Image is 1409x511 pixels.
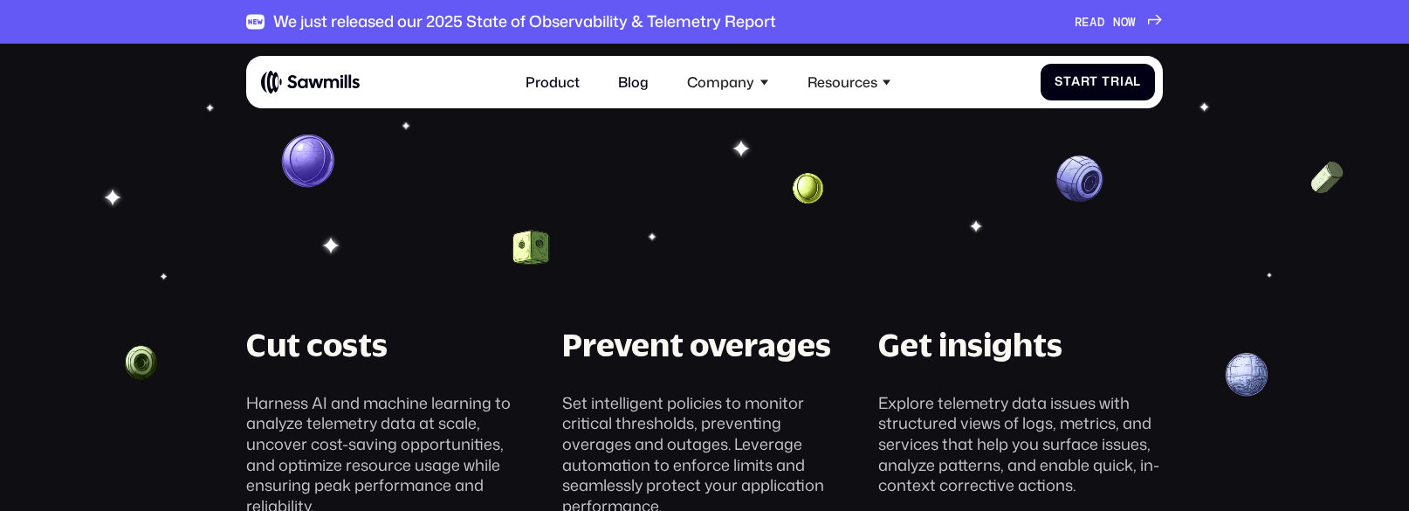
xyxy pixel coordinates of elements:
a: Start Trial [1041,64,1156,100]
div: READ NOW [1075,15,1137,30]
div: We just released our 2025 State of Observability & Telemetry Report [273,12,776,31]
div: Resources [808,73,877,90]
a: READ NOW [1075,15,1163,30]
a: Blog [608,63,659,101]
div: Start Trial [1055,75,1141,90]
a: Product [515,63,590,101]
div: Company [687,73,754,90]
